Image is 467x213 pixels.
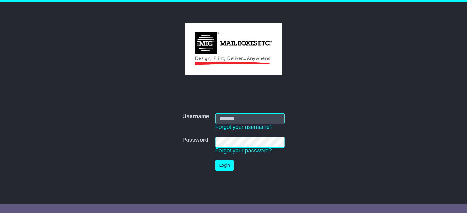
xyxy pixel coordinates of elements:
a: Forgot your username? [215,124,273,130]
a: Forgot your password? [215,148,272,154]
button: Login [215,160,234,171]
label: Username [182,113,209,120]
img: MBE Victoria Pty Ltd [185,23,282,75]
label: Password [182,137,208,144]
